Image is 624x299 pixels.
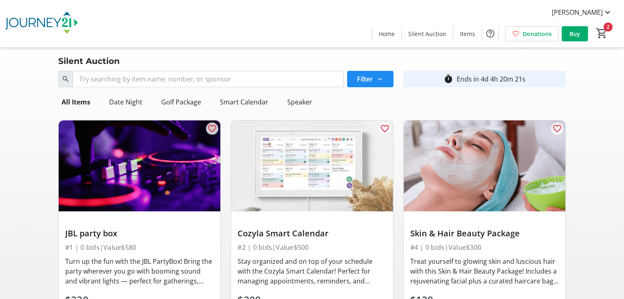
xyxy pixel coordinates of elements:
[562,26,588,41] a: Buy
[523,29,552,38] span: Donations
[207,124,217,134] mat-icon: favorite_outline
[410,242,559,253] div: #4 | 0 bids | Value $300
[65,229,214,238] div: JBL party box
[545,6,619,19] button: [PERSON_NAME]
[65,256,214,286] div: Turn up the fun with the JBL PartyBox! Bring the party wherever you go with booming sound and vib...
[505,26,558,41] a: Donations
[238,256,386,286] div: Stay organized and on top of your schedule with the Cozyla Smart Calendar! Perfect for managing a...
[65,242,214,253] div: #1 | 0 bids | Value $580
[410,229,559,238] div: Skin & Hair Beauty Package
[443,74,453,84] mat-icon: timer_outline
[380,124,390,134] mat-icon: favorite_outline
[59,120,220,211] img: JBL party box
[53,54,125,68] div: Silent Auction
[410,256,559,286] div: Treat yourself to glowing skin and luscious hair with this Skin & Hair Beauty Package! Includes a...
[347,71,393,87] button: Filter
[552,7,603,17] span: [PERSON_NAME]
[5,3,78,44] img: Journey21's Logo
[158,94,204,110] div: Golf Package
[402,26,453,41] a: Silent Auction
[460,29,475,38] span: Items
[106,94,146,110] div: Date Night
[357,74,373,84] span: Filter
[372,26,401,41] a: Home
[73,71,344,87] input: Try searching by item name, number, or sponsor
[404,120,565,211] img: Skin & Hair Beauty Package
[217,94,272,110] div: Smart Calendar
[408,29,446,38] span: Silent Auction
[58,94,94,110] div: All Items
[569,29,580,38] span: Buy
[284,94,315,110] div: Speaker
[238,242,386,253] div: #2 | 0 bids | Value $500
[453,26,482,41] a: Items
[482,25,498,42] button: Help
[552,124,562,134] mat-icon: favorite_outline
[457,74,526,84] div: Ends in 4d 4h 20m 21s
[379,29,395,38] span: Home
[594,26,609,41] button: Cart
[238,229,386,238] div: Cozyla Smart Calendar
[231,120,393,211] img: Cozyla Smart Calendar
